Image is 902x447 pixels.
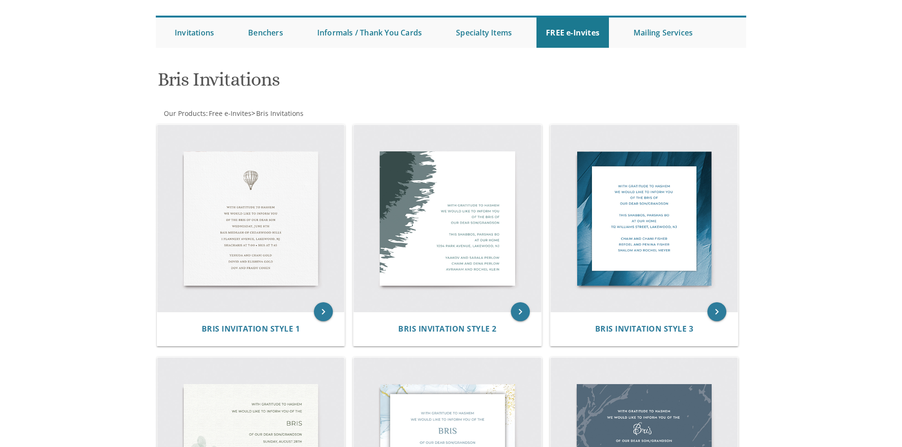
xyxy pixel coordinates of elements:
[165,18,223,48] a: Invitations
[255,109,304,118] a: Bris Invitations
[511,302,530,321] a: keyboard_arrow_right
[398,324,497,333] a: Bris Invitation Style 2
[209,109,251,118] span: Free e-Invites
[354,125,541,312] img: Bris Invitation Style 2
[158,69,544,97] h1: Bris Invitations
[447,18,521,48] a: Specialty Items
[595,324,694,333] a: Bris Invitation Style 3
[624,18,702,48] a: Mailing Services
[314,302,333,321] a: keyboard_arrow_right
[308,18,431,48] a: Informals / Thank You Cards
[707,302,726,321] a: keyboard_arrow_right
[156,109,451,118] div: :
[256,109,304,118] span: Bris Invitations
[239,18,293,48] a: Benchers
[536,18,609,48] a: FREE e-Invites
[202,324,300,334] span: Bris Invitation Style 1
[202,324,300,333] a: Bris Invitation Style 1
[398,324,497,334] span: Bris Invitation Style 2
[163,109,206,118] a: Our Products
[208,109,251,118] a: Free e-Invites
[595,324,694,334] span: Bris Invitation Style 3
[551,125,738,312] img: Bris Invitation Style 3
[251,109,304,118] span: >
[157,125,345,312] img: Bris Invitation Style 1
